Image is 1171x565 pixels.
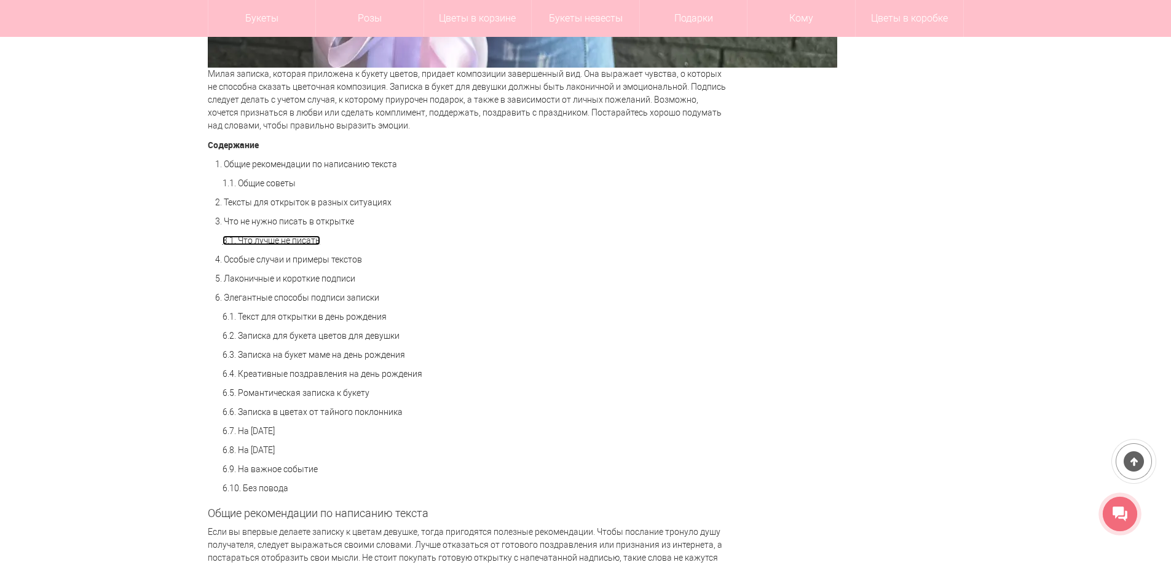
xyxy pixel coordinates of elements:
a: 1.1. Общие советы [223,178,296,188]
a: 2. Тексты для открыток в разных ситуациях [215,197,392,207]
a: 4. Особые случаи и примеры текстов [215,255,362,264]
a: 6.1. Текст для открытки в день рождения [223,312,387,322]
a: 6.8. На [DATE] [223,445,275,455]
a: 3.1. Что лучше не писать [223,235,320,245]
a: 6.6. Записка в цветах от тайного поклонника [223,407,403,417]
a: 5. Лаконичные и короткие подписи [215,274,355,283]
a: 6.4. Креативные поздравления на день рождения [223,369,422,379]
a: 6. Элегантные способы подписи записки [215,293,379,302]
a: 6.7. На [DATE] [223,426,275,436]
a: 6.5. Романтическая записка к букету [223,388,369,398]
a: 1. Общие рекомендации по написанию текста [215,159,397,169]
a: 6.9. На важное событие [223,464,318,474]
b: Содержание [208,139,259,151]
a: 6.2. Записка для букета цветов для девушки [223,331,400,341]
a: 6.10. Без повода [223,483,288,493]
a: 6.3. Записка на букет маме на день рождения [223,350,405,360]
h2: Общие рекомендации по написанию текста [208,507,730,520]
a: 3. Что не нужно писать в открытке [215,216,354,226]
